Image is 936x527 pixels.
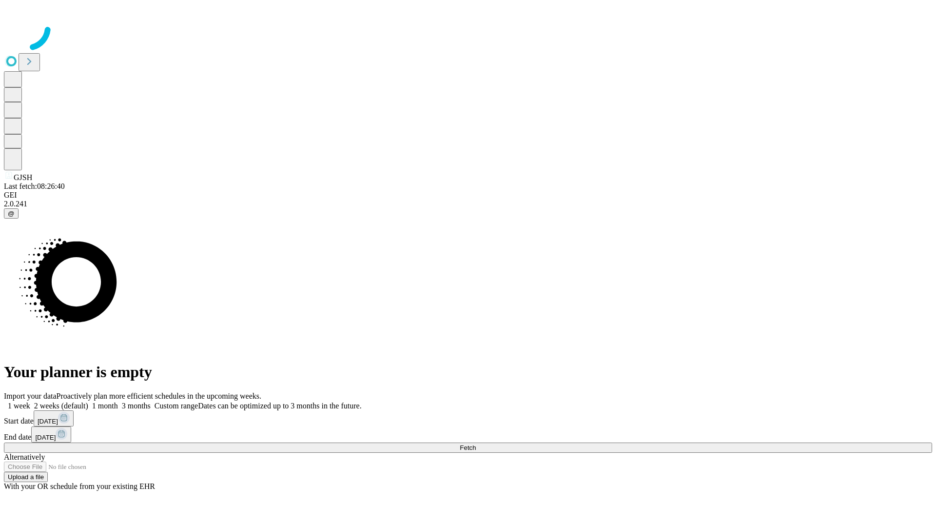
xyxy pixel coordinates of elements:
[57,392,261,400] span: Proactively plan more efficient schedules in the upcoming weeks.
[34,402,88,410] span: 2 weeks (default)
[4,472,48,482] button: Upload a file
[460,444,476,451] span: Fetch
[4,482,155,490] span: With your OR schedule from your existing EHR
[4,182,65,190] span: Last fetch: 08:26:40
[198,402,361,410] span: Dates can be optimized up to 3 months in the future.
[4,191,932,200] div: GEI
[4,363,932,381] h1: Your planner is empty
[4,208,19,219] button: @
[38,418,58,425] span: [DATE]
[122,402,151,410] span: 3 months
[4,443,932,453] button: Fetch
[31,426,71,443] button: [DATE]
[92,402,118,410] span: 1 month
[4,426,932,443] div: End date
[35,434,56,441] span: [DATE]
[4,410,932,426] div: Start date
[4,200,932,208] div: 2.0.241
[14,173,32,182] span: GJSH
[155,402,198,410] span: Custom range
[4,392,57,400] span: Import your data
[8,402,30,410] span: 1 week
[8,210,15,217] span: @
[34,410,74,426] button: [DATE]
[4,453,45,461] span: Alternatively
